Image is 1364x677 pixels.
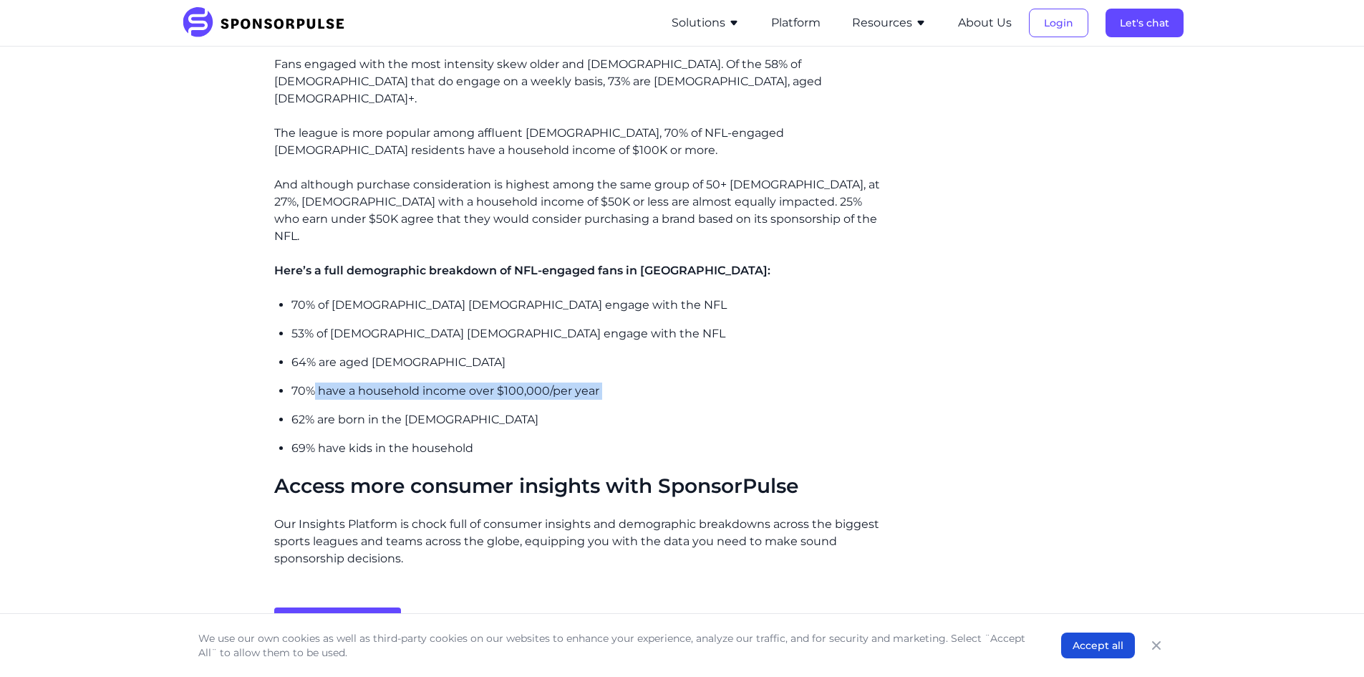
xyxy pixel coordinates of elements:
button: Accept all [1061,633,1135,658]
a: About Us [958,16,1012,29]
p: 53% of [DEMOGRAPHIC_DATA] [DEMOGRAPHIC_DATA] engage with the NFL [291,325,884,342]
p: Fans engaged with the most intensity skew older and [DEMOGRAPHIC_DATA]. Of the 58% of [DEMOGRAPHI... [274,56,884,107]
span: Here’s a full demographic breakdown of NFL-engaged fans in [GEOGRAPHIC_DATA]: [274,264,770,277]
button: Login [1029,9,1088,37]
a: Let's chat [1106,16,1184,29]
button: Resources [852,14,927,32]
a: Sign Up for Free [274,608,401,642]
button: Solutions [672,14,740,32]
a: Login [1029,16,1088,29]
p: And although purchase consideration is highest among the same group of 50+ [DEMOGRAPHIC_DATA], at... [274,176,884,245]
button: Platform [771,14,821,32]
p: The league is more popular among affluent [DEMOGRAPHIC_DATA], 70% of NFL-engaged [DEMOGRAPHIC_DAT... [274,125,884,159]
p: 64% are aged [DEMOGRAPHIC_DATA] [291,354,884,371]
p: 70% have a household income over $100,000/per year [291,383,884,400]
button: Let's chat [1106,9,1184,37]
p: 62% are born in the [DEMOGRAPHIC_DATA] [291,411,884,428]
iframe: Chat Widget [1292,608,1364,677]
img: SponsorPulse [181,7,355,39]
h2: Access more consumer insights with SponsorPulse [274,474,884,499]
button: About Us [958,14,1012,32]
p: 70% of [DEMOGRAPHIC_DATA] [DEMOGRAPHIC_DATA] engage with the NFL [291,297,884,314]
p: We use our own cookies as well as third-party cookies on our websites to enhance your experience,... [198,631,1032,660]
a: Platform [771,16,821,29]
p: Our Insights Platform is chock full of consumer insights and demographic breakdowns across the bi... [274,516,884,567]
button: Close [1146,635,1166,656]
p: 69% have kids in the household [291,440,884,457]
